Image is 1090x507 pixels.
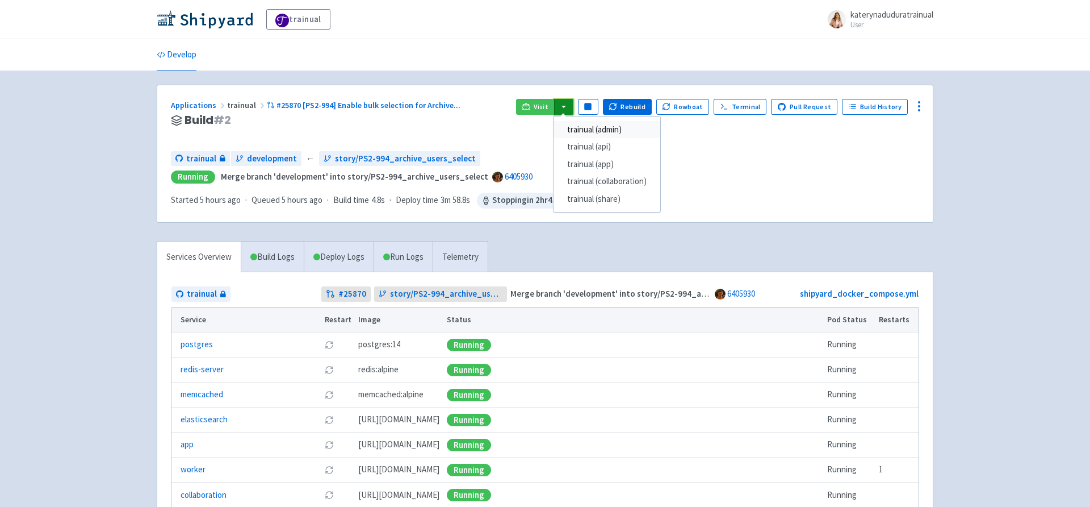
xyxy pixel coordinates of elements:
span: # 2 [213,112,231,128]
strong: Merge branch 'development' into story/PS2-994_archive_users_select [221,171,488,182]
a: Services Overview [157,242,241,273]
div: Running [447,414,491,426]
td: Running [824,433,875,458]
time: 5 hours ago [282,194,322,205]
td: Running [824,358,875,383]
a: worker [181,463,206,476]
a: collaboration [181,489,227,502]
span: trainual [227,100,267,110]
th: Restart [321,307,355,333]
span: [DOMAIN_NAME][URL] [358,463,439,476]
span: story/PS2-994_archive_users_select [335,152,476,165]
a: Applications [171,100,227,110]
a: #25870 [PS2-994] Enable bulk selection for Archive... [267,100,462,110]
a: Run Logs [374,242,433,273]
div: Running [447,339,491,351]
span: Deploy time [396,194,438,207]
button: Restart pod [325,466,334,475]
img: Shipyard logo [157,10,253,28]
a: Telemetry [433,242,488,273]
button: Rowboat [656,99,710,115]
span: katerynaduduratrainual [850,9,933,20]
button: Pause [578,99,598,115]
span: Build time [333,194,369,207]
a: trainual (collaboration) [554,173,660,190]
button: Restart pod [325,415,334,425]
td: 1 [875,458,919,483]
a: trainual (app) [554,156,660,173]
button: Restart pod [325,340,334,350]
div: Running [447,464,491,476]
span: Started [171,194,241,205]
a: #25870 [321,286,371,302]
td: Running [824,333,875,358]
a: story/PS2-994_archive_users_select [319,151,480,167]
span: development [247,152,297,165]
a: Deploy Logs [304,242,374,273]
a: Develop [157,39,196,71]
th: Image [355,307,443,333]
small: User [850,21,933,28]
div: Running [447,364,491,376]
a: Pull Request [771,99,837,115]
div: Running [447,439,491,451]
span: [DOMAIN_NAME][URL] [358,413,439,426]
a: 6405930 [505,171,533,182]
span: memcached:alpine [358,388,424,401]
time: 5 hours ago [200,194,241,205]
strong: # 25870 [338,288,366,301]
a: trainual [171,151,230,167]
a: katerynaduduratrainual User [821,10,933,28]
div: Running [447,389,491,401]
span: ← [306,152,315,165]
span: Build [185,114,231,127]
td: Running [824,383,875,408]
button: Restart pod [325,440,334,450]
span: [DOMAIN_NAME][URL] [358,438,439,451]
span: trainual [187,288,217,301]
a: trainual (api) [554,138,660,156]
span: [DOMAIN_NAME][URL] [358,489,439,502]
a: shipyard_docker_compose.yml [800,288,919,299]
td: Running [824,408,875,433]
button: Restart pod [325,491,334,500]
a: app [181,438,194,451]
span: Queued [251,194,322,205]
a: trainual (share) [554,190,660,208]
a: story/PS2-994_archive_users_select [374,286,508,302]
div: Running [171,171,215,184]
a: Build Logs [241,242,304,273]
span: redis:alpine [358,363,399,376]
a: postgres [181,338,213,351]
span: postgres:14 [358,338,400,351]
a: elasticsearch [181,413,228,426]
a: development [231,151,301,167]
a: Terminal [714,99,766,115]
th: Restarts [875,307,919,333]
div: · · · [171,193,584,209]
a: Build History [842,99,908,115]
span: Visit [534,102,548,111]
span: trainual [186,152,216,165]
th: Status [443,307,824,333]
td: Running [824,458,875,483]
span: story/PS2-994_archive_users_select [390,288,503,301]
a: redis-server [181,363,224,376]
a: 6405930 [727,288,755,299]
a: trainual [171,286,230,302]
a: trainual [266,9,330,30]
div: Running [447,489,491,501]
a: Visit [516,99,555,115]
button: Restart pod [325,365,334,375]
th: Service [171,307,321,333]
span: #25870 [PS2-994] Enable bulk selection for Archive ... [276,100,460,110]
a: trainual (admin) [554,121,660,139]
span: Stopping in 2 hr 45 min [477,193,584,209]
button: Rebuild [603,99,652,115]
span: 3m 58.8s [441,194,470,207]
a: memcached [181,388,223,401]
button: Restart pod [325,390,334,400]
strong: Merge branch 'development' into story/PS2-994_archive_users_select [510,288,778,299]
th: Pod Status [824,307,875,333]
span: 4.8s [371,194,385,207]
